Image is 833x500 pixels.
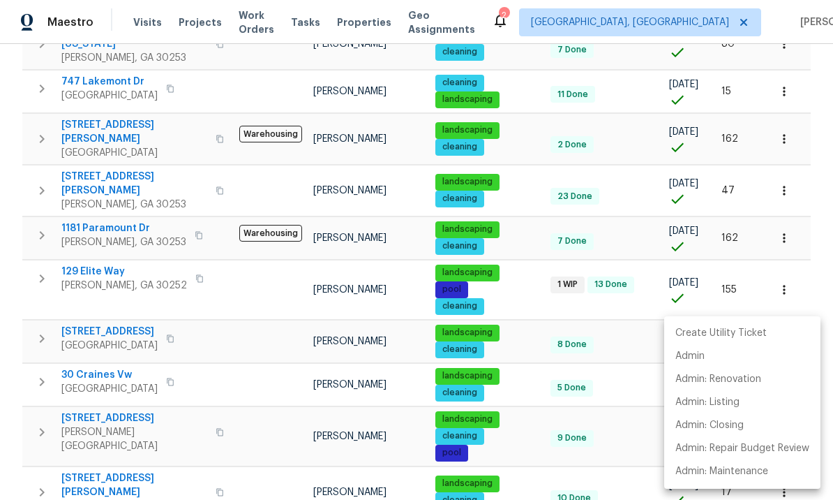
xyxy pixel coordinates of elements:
[675,395,740,410] p: Admin: Listing
[675,464,768,479] p: Admin: Maintenance
[675,418,744,433] p: Admin: Closing
[675,326,767,341] p: Create Utility Ticket
[675,349,705,364] p: Admin
[675,441,809,456] p: Admin: Repair Budget Review
[675,372,761,387] p: Admin: Renovation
